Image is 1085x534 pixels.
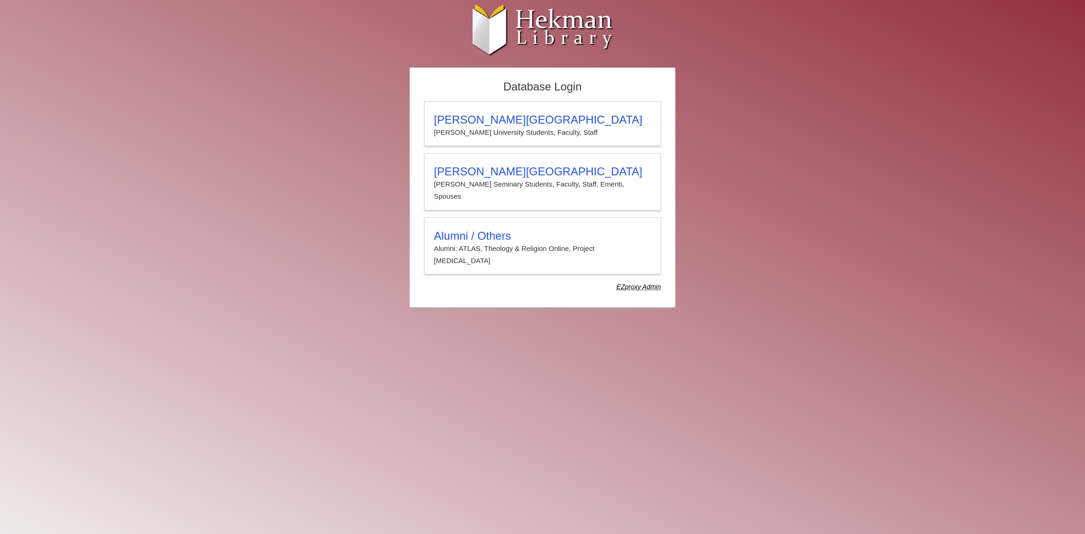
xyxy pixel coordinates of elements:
[434,126,651,139] p: [PERSON_NAME] University Students, Faculty, Staff
[424,101,661,146] a: [PERSON_NAME][GEOGRAPHIC_DATA][PERSON_NAME] University Students, Faculty, Staff
[434,178,651,203] p: [PERSON_NAME] Seminary Students, Faculty, Staff, Emeriti, Spouses
[424,153,661,210] a: [PERSON_NAME][GEOGRAPHIC_DATA][PERSON_NAME] Seminary Students, Faculty, Staff, Emeriti, Spouses
[434,113,651,126] h3: [PERSON_NAME][GEOGRAPHIC_DATA]
[434,229,651,267] summary: Alumni / OthersAlumni: ATLAS, Theology & Religion Online, Project [MEDICAL_DATA]
[434,165,651,178] h3: [PERSON_NAME][GEOGRAPHIC_DATA]
[434,229,651,243] h3: Alumni / Others
[617,283,661,291] dfn: Use Alumni login
[434,243,651,267] p: Alumni: ATLAS, Theology & Religion Online, Project [MEDICAL_DATA]
[419,77,666,97] h2: Database Login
